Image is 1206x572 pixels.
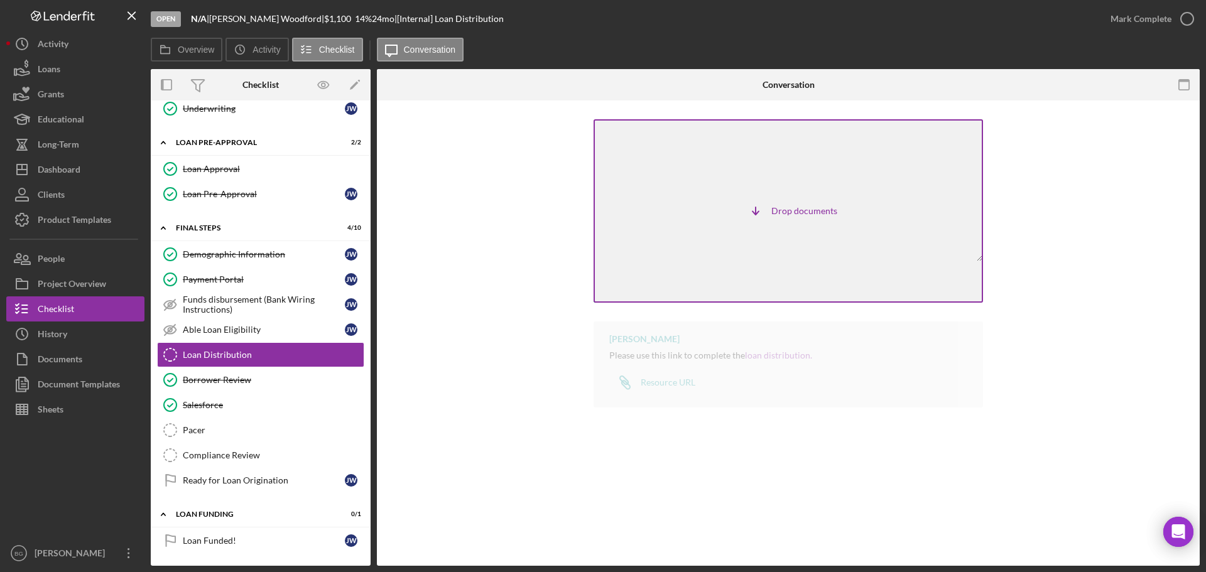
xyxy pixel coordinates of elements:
div: Checklist [242,80,279,90]
a: UnderwritingJW [157,96,364,121]
div: Conversation [763,80,815,90]
div: Compliance Review [183,450,364,460]
div: [PERSON_NAME] Woodford | [209,14,324,24]
div: [PERSON_NAME] [31,541,113,569]
div: J W [345,534,357,547]
a: Payment PortalJW [157,267,364,292]
label: Conversation [404,45,456,55]
label: Activity [253,45,280,55]
div: Open Intercom Messenger [1163,517,1193,547]
a: Loan Funded!JW [157,528,364,553]
div: J W [345,474,357,487]
b: N/A [191,13,207,24]
div: Underwriting [183,104,345,114]
div: Loan Funding [176,510,330,518]
div: Project Overview [38,271,106,299]
div: J W [345,298,357,311]
div: Demographic Information [183,249,345,259]
div: J W [345,323,357,336]
div: Resource URL [641,377,695,387]
a: Compliance Review [157,443,364,468]
button: Overview [151,38,222,62]
div: Payment Portal [183,274,345,284]
div: Loan Pre-Approval [176,139,330,146]
div: [PERSON_NAME] [609,334,680,344]
a: Demographic InformationJW [157,242,364,267]
a: Salesforce [157,392,364,418]
button: Dashboard [6,157,144,182]
a: Clients [6,182,144,207]
button: Project Overview [6,271,144,296]
div: Loans [38,57,60,85]
button: Document Templates [6,372,144,397]
button: Documents [6,347,144,372]
div: Sheets [38,397,63,425]
button: Mark Complete [1098,6,1200,31]
button: Activity [225,38,288,62]
button: Educational [6,107,144,132]
div: People [38,246,65,274]
a: Borrower Review [157,367,364,392]
div: Long-Term [38,132,79,160]
div: Funds disbursement (Bank Wiring Instructions) [183,294,345,315]
button: Sheets [6,397,144,422]
text: BG [14,550,23,557]
div: Educational [38,107,84,135]
div: Salesforce [183,400,364,410]
label: Overview [178,45,214,55]
button: Activity [6,31,144,57]
div: Borrower Review [183,375,364,385]
a: Loan Pre-ApprovalJW [157,181,364,207]
a: Checklist [6,296,144,321]
button: BG[PERSON_NAME] [6,541,144,566]
div: 24 mo [372,14,394,24]
div: Ready for Loan Origination [183,475,345,485]
div: Drop documents [594,119,983,303]
div: Pacer [183,425,364,435]
button: Checklist [292,38,363,62]
a: Resource URL [609,370,695,395]
div: J W [345,188,357,200]
div: Product Templates [38,207,111,235]
a: Loan Distribution [157,342,364,367]
div: J W [345,102,357,115]
a: Funds disbursement (Bank Wiring Instructions)JW [157,292,364,317]
div: Loan Funded! [183,536,345,546]
button: Conversation [377,38,464,62]
a: loan distribution. [745,350,812,360]
div: Please use this link to complete the [609,350,812,360]
div: 0 / 1 [339,510,361,518]
div: Activity [38,31,68,60]
button: Long-Term [6,132,144,157]
div: | [191,14,209,24]
a: Grants [6,82,144,107]
a: Ready for Loan OriginationJW [157,468,364,493]
button: People [6,246,144,271]
div: Mark Complete [1111,6,1171,31]
div: Checklist [38,296,74,325]
a: Loan Approval [157,156,364,181]
div: J W [345,273,357,286]
div: Able Loan Eligibility [183,325,345,335]
div: 2 / 2 [339,139,361,146]
button: History [6,321,144,347]
div: J W [345,248,357,261]
a: Able Loan EligibilityJW [157,317,364,342]
span: $1,100 [324,13,351,24]
div: Grants [38,82,64,110]
div: Documents [38,347,82,375]
button: Loans [6,57,144,82]
div: 4 / 10 [339,224,361,232]
div: Loan Distribution [183,350,364,360]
